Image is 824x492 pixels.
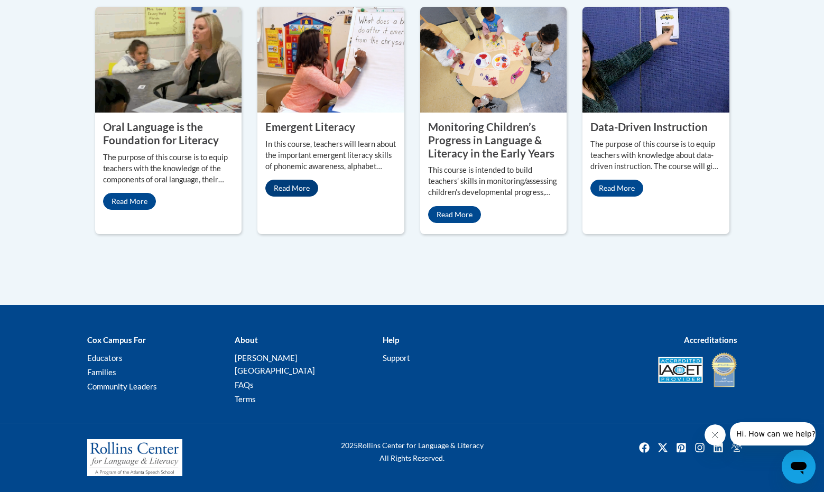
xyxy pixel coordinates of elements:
a: Facebook [636,439,653,456]
img: Twitter icon [654,439,671,456]
a: Terms [235,394,256,404]
span: 2025 [341,441,358,450]
p: This course is intended to build teachers’ skills in monitoring/assessing children’s developmenta... [428,165,559,198]
img: Oral Language is the Foundation for Literacy [95,7,242,113]
img: Rollins Center for Language & Literacy - A Program of the Atlanta Speech School [87,439,182,476]
property: Emergent Literacy [265,120,355,133]
p: In this course, teachers will learn about the important emergent literacy skills of phonemic awar... [265,139,396,172]
property: Data-Driven Instruction [590,120,708,133]
a: Families [87,367,116,377]
a: Instagram [691,439,708,456]
b: Cox Campus For [87,335,146,345]
div: Rollins Center for Language & Literacy All Rights Reserved. [301,439,523,465]
a: Educators [87,353,123,363]
iframe: Close message [705,424,726,445]
iframe: Button to launch messaging window [782,450,816,484]
property: Monitoring Children’s Progress in Language & Literacy in the Early Years [428,120,554,159]
a: [PERSON_NAME][GEOGRAPHIC_DATA] [235,353,315,375]
img: Pinterest icon [673,439,690,456]
img: Facebook group icon [728,439,745,456]
a: Read More [265,180,318,197]
img: LinkedIn icon [710,439,727,456]
p: The purpose of this course is to equip teachers with knowledge about data-driven instruction. The... [590,139,721,172]
img: Monitoring Children’s Progress in Language & Literacy in the Early Years [420,7,567,113]
b: Help [383,335,399,345]
property: Oral Language is the Foundation for Literacy [103,120,219,146]
a: Read More [103,193,156,210]
a: Facebook Group [728,439,745,456]
a: FAQs [235,380,254,389]
img: Data-Driven Instruction [582,7,729,113]
img: Facebook icon [636,439,653,456]
a: Twitter [654,439,671,456]
a: Read More [590,180,643,197]
iframe: Message from company [730,422,816,445]
p: The purpose of this course is to equip teachers with the knowledge of the components of oral lang... [103,152,234,185]
a: Read More [428,206,481,223]
a: Community Leaders [87,382,157,391]
a: Pinterest [673,439,690,456]
a: Support [383,353,410,363]
img: IDA® Accredited [711,351,737,388]
img: Instagram icon [691,439,708,456]
img: Accredited IACET® Provider [658,357,703,383]
a: Linkedin [710,439,727,456]
b: Accreditations [684,335,737,345]
img: Emergent Literacy [257,7,404,113]
b: About [235,335,258,345]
